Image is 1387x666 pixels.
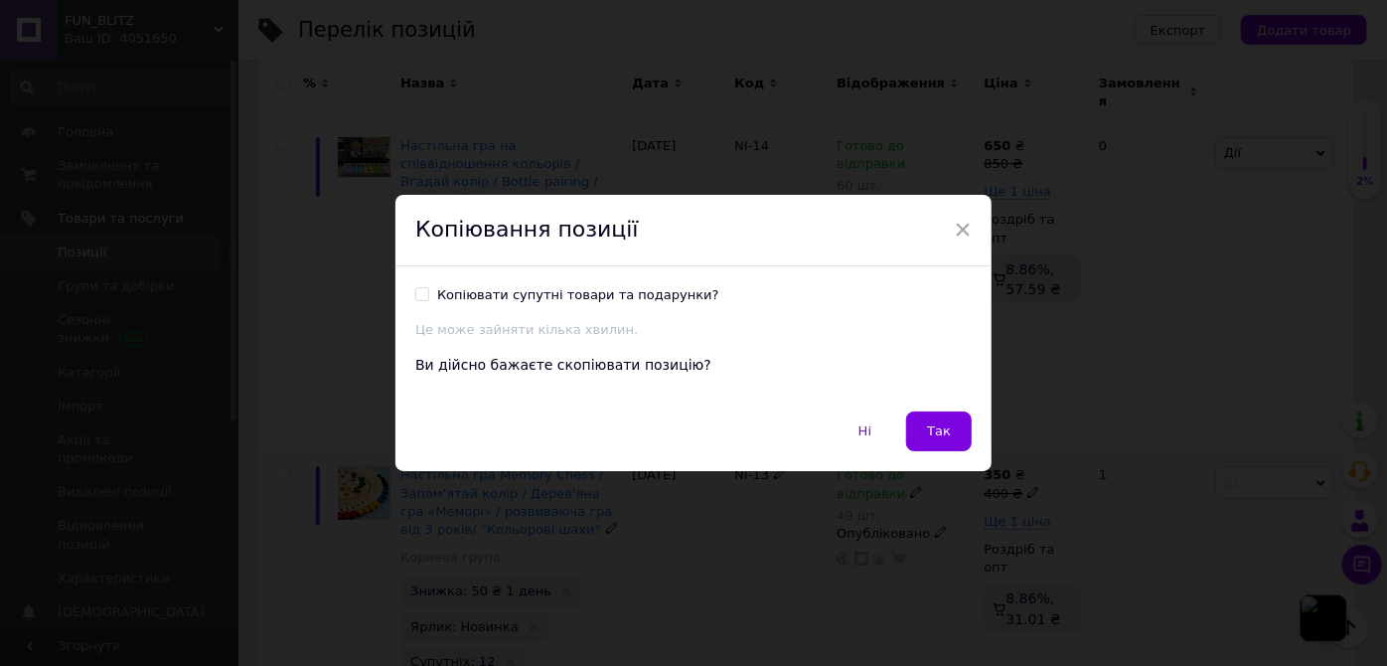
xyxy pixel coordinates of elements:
span: × [954,213,972,247]
button: Ні [838,412,892,451]
span: Ні [858,423,871,438]
div: Ви дійсно бажаєте скопіювати позицію? [415,356,972,376]
span: Так [927,423,951,438]
span: Копіювання позиції [415,217,639,242]
div: Копіювати супутні товари та подарунки? [437,286,719,304]
button: Так [906,412,972,451]
span: Це може зайняти кілька хвилин. [415,322,638,337]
